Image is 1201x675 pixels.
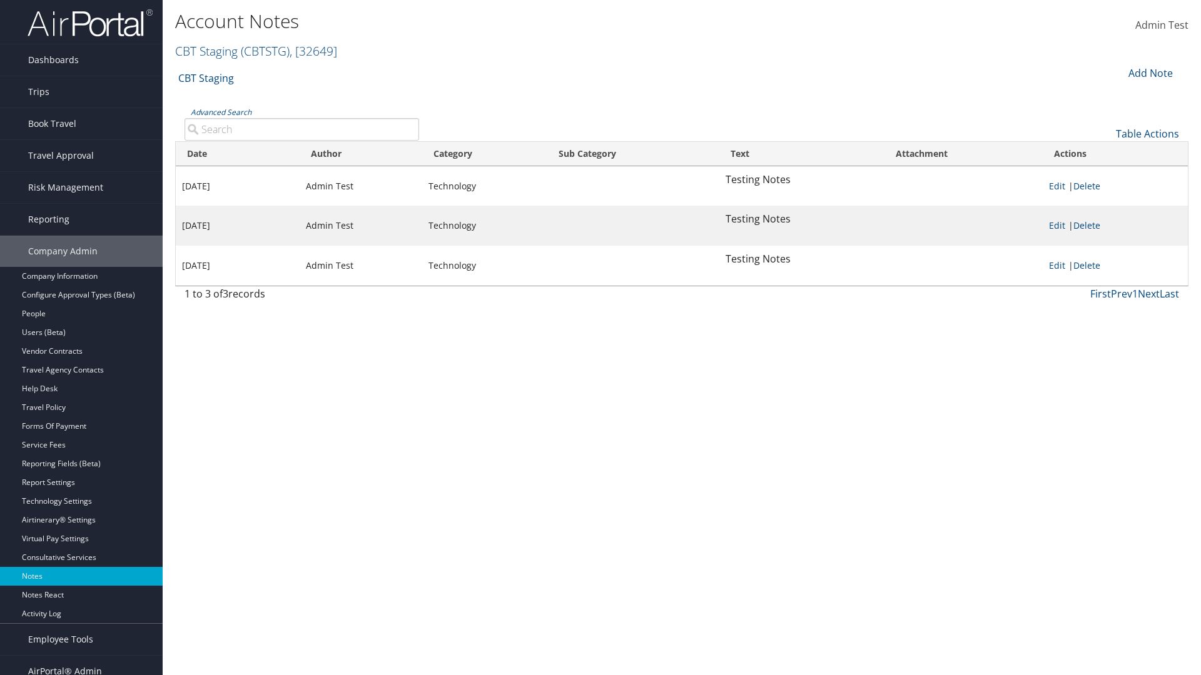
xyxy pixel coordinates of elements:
td: | [1043,246,1188,286]
th: Text: activate to sort column ascending [719,142,884,166]
span: , [ 32649 ] [290,42,337,59]
span: ( CBTSTG ) [241,42,290,59]
td: | [1043,206,1188,246]
td: Admin Test [300,166,422,206]
span: Travel Approval [28,140,94,171]
span: Employee Tools [28,624,93,655]
span: Dashboards [28,44,79,76]
div: Add Note [1120,66,1179,81]
a: CBT Staging [175,42,337,59]
td: | [1043,166,1188,206]
a: Delete [1073,180,1100,192]
th: Category: activate to sort column ascending [422,142,547,166]
p: Testing Notes [726,172,878,188]
td: Admin Test [300,206,422,246]
a: Table Actions [1116,127,1179,141]
input: Search [185,118,419,141]
img: airportal-logo.png [28,8,153,37]
a: First [1090,287,1111,301]
a: Edit [1049,259,1065,271]
td: Admin Test [300,246,422,286]
a: Edit [1049,180,1065,192]
span: 3 [223,287,228,301]
a: CBT Staging [178,66,234,91]
td: Technology [422,166,547,206]
span: Company Admin [28,236,98,267]
div: 1 to 3 of records [185,286,419,307]
a: Delete [1073,259,1100,271]
th: Actions [1043,142,1188,166]
th: Attachment: activate to sort column ascending [884,142,1042,166]
td: Technology [422,206,547,246]
a: Prev [1111,287,1132,301]
span: Risk Management [28,172,103,203]
td: Technology [422,246,547,286]
a: 1 [1132,287,1138,301]
a: Advanced Search [191,107,251,117]
a: Next [1138,287,1160,301]
p: Testing Notes [726,211,878,227]
a: Last [1160,287,1179,301]
span: Admin Test [1135,18,1188,32]
th: Date: activate to sort column ascending [176,142,300,166]
th: Author [300,142,422,166]
span: Trips [28,76,49,107]
a: Edit [1049,219,1065,231]
a: Delete [1073,219,1100,231]
h1: Account Notes [175,8,851,34]
p: Testing Notes [726,251,878,267]
span: Book Travel [28,108,76,139]
span: Reporting [28,204,69,235]
td: [DATE] [176,166,300,206]
td: [DATE] [176,206,300,246]
td: [DATE] [176,246,300,286]
th: Sub Category: activate to sort column ascending [547,142,719,166]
